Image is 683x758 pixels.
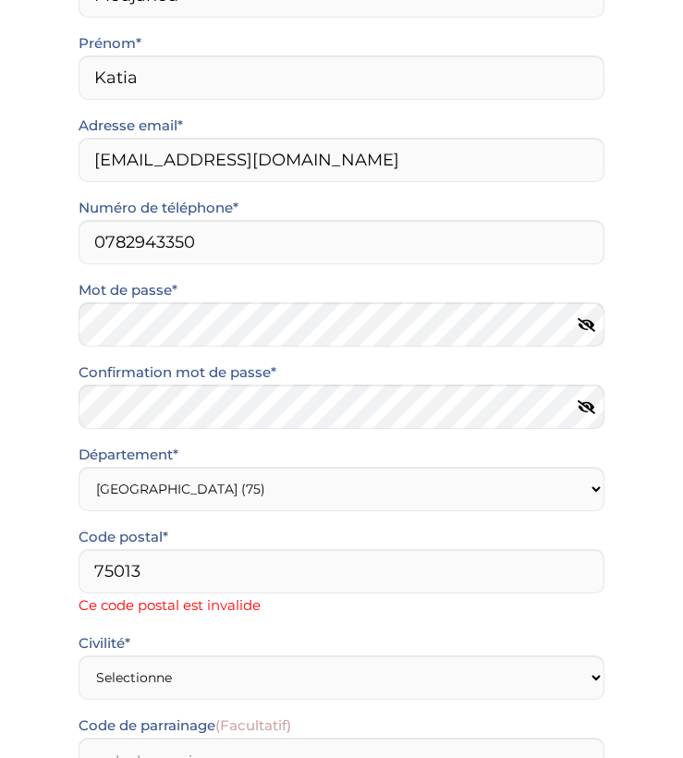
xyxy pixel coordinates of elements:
label: Mot de passe* [79,278,177,302]
input: Code postal [79,549,604,593]
label: Numéro de téléphone* [79,196,238,220]
input: Prénom [79,55,604,100]
input: Email [79,138,604,182]
label: Département* [79,443,178,467]
label: Adresse email* [79,114,183,138]
label: Code postal* [79,525,168,549]
label: Prénom* [79,31,141,55]
label: Civilité* [79,631,130,655]
input: Numero de telephone [79,220,604,264]
span: Ce code postal est invalide [79,593,604,617]
span: (Facultatif) [215,716,291,734]
label: Code de parrainage [79,714,291,738]
label: Confirmation mot de passe* [79,361,276,385]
